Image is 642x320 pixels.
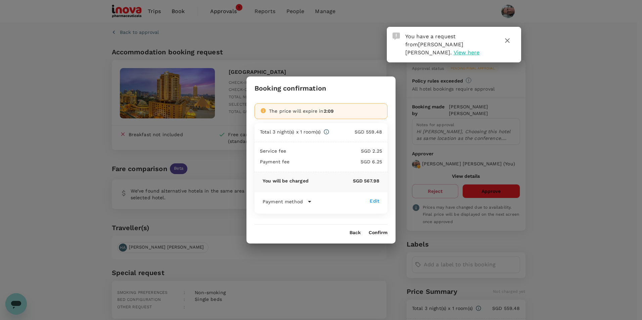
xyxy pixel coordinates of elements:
p: SGD 567.98 [309,177,379,184]
h3: Booking confirmation [255,85,326,92]
p: SGD 6.25 [290,158,382,165]
span: [PERSON_NAME] [PERSON_NAME] [405,41,464,56]
div: Edit [370,198,379,204]
p: SGD 559.48 [329,128,382,135]
p: Total 3 night(s) x 1 room(s) [260,128,321,135]
p: Service fee [260,148,286,154]
span: You have a request from . [405,33,464,56]
button: Back [350,230,361,235]
span: 2:09 [324,108,334,114]
p: Payment method [263,198,303,205]
button: Confirm [369,230,387,235]
div: The price will expire in [269,108,382,114]
p: SGD 2.25 [286,148,382,154]
p: You will be charged [263,177,309,184]
span: View here [454,49,479,56]
p: Payment fee [260,158,290,165]
img: Approval Request [393,33,400,40]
